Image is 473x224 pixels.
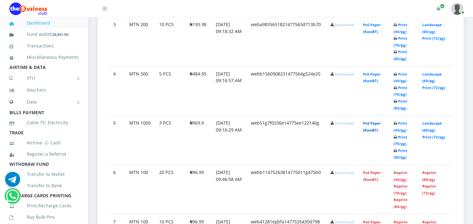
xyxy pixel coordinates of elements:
a: Register a Referral [9,147,79,161]
td: 6 [109,165,125,214]
a: Transfer to Bank [9,178,79,193]
a: Print (85/pg) [394,148,407,160]
a: Vouchers [9,83,79,97]
a: Data [9,94,79,110]
a: Landscape (60/pg) [422,121,442,132]
td: 5 [109,115,125,164]
a: Download [335,121,354,126]
td: MTN 1000 [125,115,155,164]
td: [DATE] 09:16:57 AM [212,66,246,115]
td: 10 PCS [155,17,185,66]
a: Landscape (60/pg) [422,72,442,83]
a: Airtime -2- Cash [9,136,79,150]
a: Cable TV, Electricity [9,115,79,130]
a: PoS Paper (RawBT) [363,170,381,182]
a: Reprint (72/pg) [422,184,436,195]
a: Print (85/pg) [394,49,407,61]
td: web51g7f0336e14775ee122146g [247,115,326,164]
a: Print (72/pg) [422,85,445,90]
a: Print Recharge Cards [9,199,79,213]
a: Download [335,72,354,76]
td: 20 PCS [155,165,185,214]
a: PoS Paper (RawBT) [363,121,381,132]
td: 4 [109,66,125,115]
a: Dashboard [9,16,79,30]
td: ₦969.9 [186,115,211,164]
a: Print (44/pg) [394,72,407,83]
img: User [451,3,464,15]
span: Renew/Upgrade Subscription [440,4,445,8]
a: Landscape (60/pg) [422,22,442,34]
td: 3 PCS [155,115,185,164]
a: Print (72/pg) [422,135,445,139]
td: MTN 200 [125,17,155,66]
a: Reprint (60/pg) [422,170,436,182]
td: ₦193.98 [186,17,211,66]
a: Chat for support [6,193,19,204]
i: Renew/Upgrade Subscription [436,6,441,11]
a: Reprint (70/pg) [394,184,407,195]
a: Print (85/pg) [394,99,407,110]
a: Miscellaneous Payments [9,50,79,64]
a: Print (70/pg) [394,135,407,146]
td: ₦484.95 [186,66,211,115]
img: Logo [9,3,47,15]
a: PoS Paper (RawBT) [363,22,381,34]
a: Chat for support [5,176,20,187]
a: Reprint (85/pg) [394,197,407,209]
a: VTU [9,70,79,86]
a: Print (44/pg) [394,22,407,34]
td: MTN 500 [125,66,155,115]
a: Print (44/pg) [394,121,407,132]
td: webb11475263814775011g475b0 [247,165,326,214]
td: ₦96.99 [186,165,211,214]
td: MTN 100 [125,165,155,214]
td: [DATE] 09:18:32 AM [212,17,246,66]
a: Reprint (44/pg) [394,170,407,182]
b: 28,851.95 [53,32,68,37]
td: 3 [109,17,125,66]
a: Print (72/pg) [422,36,445,41]
td: [DATE] 09:16:29 AM [212,115,246,164]
td: 5 PCS [155,66,185,115]
a: Fund wallet[28,851.95] [9,27,79,42]
a: Transfer to Wallet [9,167,79,182]
a: Print (70/pg) [394,85,407,97]
td: [DATE] 09:46:58 AM [212,165,246,214]
a: Download [335,170,354,175]
td: weba9835651821477563d713b70 [247,17,326,66]
a: PoS Paper (RawBT) [363,72,381,83]
a: Download [335,22,354,27]
small: [ ] [51,32,69,37]
td: webb1560908231477564g524e25 [247,66,326,115]
a: Transactions [9,39,79,53]
a: Print (70/pg) [394,36,407,48]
